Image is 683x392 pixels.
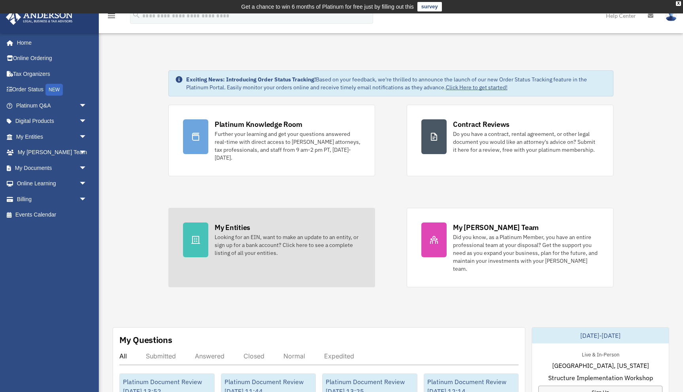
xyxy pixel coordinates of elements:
div: Based on your feedback, we're thrilled to announce the launch of our new Order Status Tracking fe... [186,75,607,91]
a: Contract Reviews Do you have a contract, rental agreement, or other legal document you would like... [407,105,613,176]
strong: Exciting News: Introducing Order Status Tracking! [186,76,316,83]
div: My Questions [119,334,172,346]
div: Platinum Knowledge Room [215,119,302,129]
span: arrow_drop_down [79,129,95,145]
a: Tax Organizers [6,66,99,82]
a: My Entities Looking for an EIN, want to make an update to an entity, or sign up for a bank accoun... [168,208,375,287]
a: Click Here to get started! [446,84,508,91]
a: Order StatusNEW [6,82,99,98]
span: arrow_drop_down [79,98,95,114]
a: My [PERSON_NAME] Team Did you know, as a Platinum Member, you have an entire professional team at... [407,208,613,287]
span: arrow_drop_down [79,191,95,207]
div: Normal [283,352,305,360]
a: Digital Productsarrow_drop_down [6,113,99,129]
div: Get a chance to win 6 months of Platinum for free just by filling out this [241,2,414,11]
i: search [132,11,141,19]
a: My Entitiesarrow_drop_down [6,129,99,145]
a: My [PERSON_NAME] Teamarrow_drop_down [6,145,99,160]
a: Billingarrow_drop_down [6,191,99,207]
i: menu [107,11,116,21]
div: NEW [45,84,63,96]
a: Home [6,35,95,51]
div: Closed [243,352,264,360]
div: Did you know, as a Platinum Member, you have an entire professional team at your disposal? Get th... [453,233,599,273]
span: [GEOGRAPHIC_DATA], [US_STATE] [552,361,649,370]
div: Further your learning and get your questions answered real-time with direct access to [PERSON_NAM... [215,130,360,162]
div: Do you have a contract, rental agreement, or other legal document you would like an attorney's ad... [453,130,599,154]
a: Events Calendar [6,207,99,223]
div: Expedited [324,352,354,360]
div: Answered [195,352,225,360]
a: Platinum Q&Aarrow_drop_down [6,98,99,113]
a: Online Learningarrow_drop_down [6,176,99,192]
a: Platinum Knowledge Room Further your learning and get your questions answered real-time with dire... [168,105,375,176]
div: All [119,352,127,360]
span: arrow_drop_down [79,160,95,176]
div: Looking for an EIN, want to make an update to an entity, or sign up for a bank account? Click her... [215,233,360,257]
div: My Entities [215,222,250,232]
a: My Documentsarrow_drop_down [6,160,99,176]
a: survey [417,2,442,11]
a: menu [107,14,116,21]
div: My [PERSON_NAME] Team [453,222,539,232]
span: arrow_drop_down [79,176,95,192]
span: Structure Implementation Workshop [548,373,653,383]
div: [DATE]-[DATE] [532,328,669,343]
span: arrow_drop_down [79,145,95,161]
div: Live & In-Person [575,350,626,358]
div: Contract Reviews [453,119,509,129]
img: User Pic [665,10,677,21]
span: arrow_drop_down [79,113,95,130]
div: close [676,1,681,6]
a: Online Ordering [6,51,99,66]
img: Anderson Advisors Platinum Portal [4,9,75,25]
div: Submitted [146,352,176,360]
